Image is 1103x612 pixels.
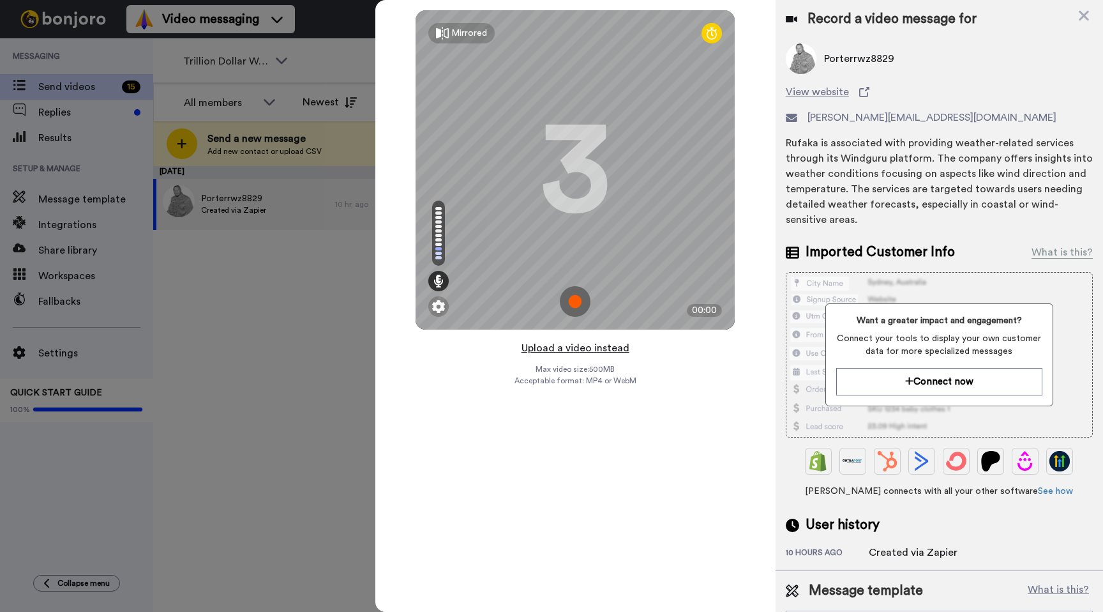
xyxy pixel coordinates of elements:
[807,110,1056,125] span: [PERSON_NAME][EMAIL_ADDRESS][DOMAIN_NAME]
[786,485,1093,498] span: [PERSON_NAME] connects with all your other software
[1015,451,1035,471] img: Drip
[1049,451,1070,471] img: GoHighLevel
[912,451,932,471] img: ActiveCampaign
[560,286,590,317] img: ic_record_start.svg
[514,376,636,386] span: Acceptable format: MP4 or WebM
[786,84,849,100] span: View website
[980,451,1001,471] img: Patreon
[809,581,923,601] span: Message template
[1038,487,1073,496] a: See how
[518,340,633,356] button: Upload a video instead
[836,332,1043,358] span: Connect your tools to display your own customer data for more specialized messages
[540,122,610,218] div: 3
[687,304,722,317] div: 00:00
[786,547,869,560] div: 10 hours ago
[877,451,897,471] img: Hubspot
[836,314,1043,327] span: Want a greater impact and engagement?
[946,451,966,471] img: ConvertKit
[536,364,615,374] span: Max video size: 500 MB
[1024,581,1093,601] button: What is this?
[806,516,880,535] span: User history
[808,451,829,471] img: Shopify
[843,451,863,471] img: Ontraport
[869,545,957,560] div: Created via Zapier
[786,84,1093,100] a: View website
[432,300,445,313] img: ic_gear.svg
[806,243,955,262] span: Imported Customer Info
[836,368,1043,395] button: Connect now
[1032,245,1093,260] div: What is this?
[786,135,1093,227] div: Rufaka is associated with providing weather-related services through its Windguru platform. The c...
